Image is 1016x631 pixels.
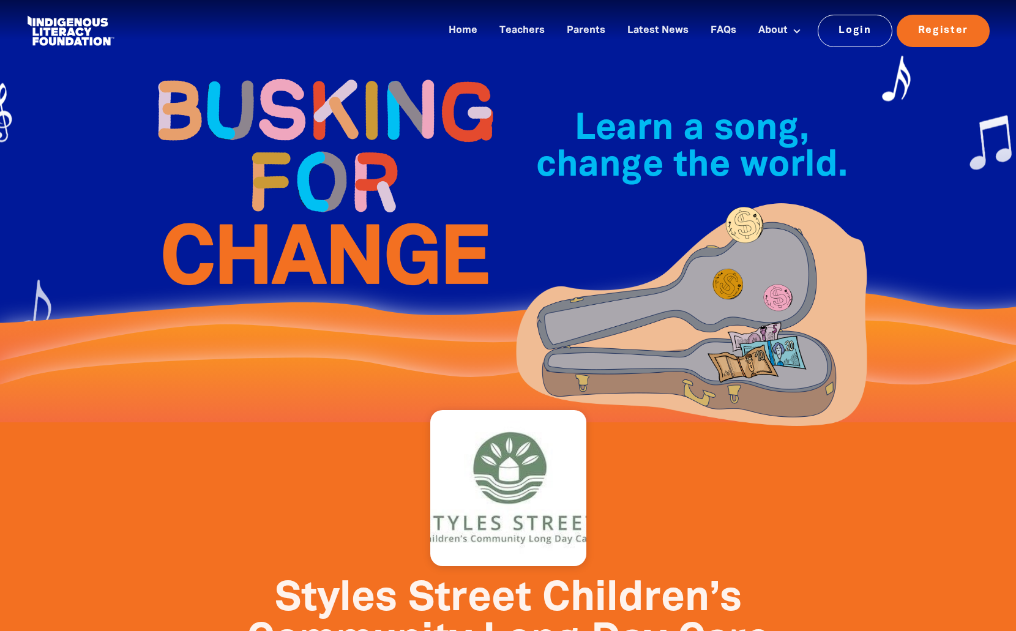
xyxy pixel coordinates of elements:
[818,15,893,47] a: Login
[703,21,744,41] a: FAQs
[751,21,809,41] a: About
[441,21,485,41] a: Home
[492,21,552,41] a: Teachers
[559,21,613,41] a: Parents
[536,113,848,183] span: Learn a song, change the world.
[620,21,696,41] a: Latest News
[897,15,990,47] a: Register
